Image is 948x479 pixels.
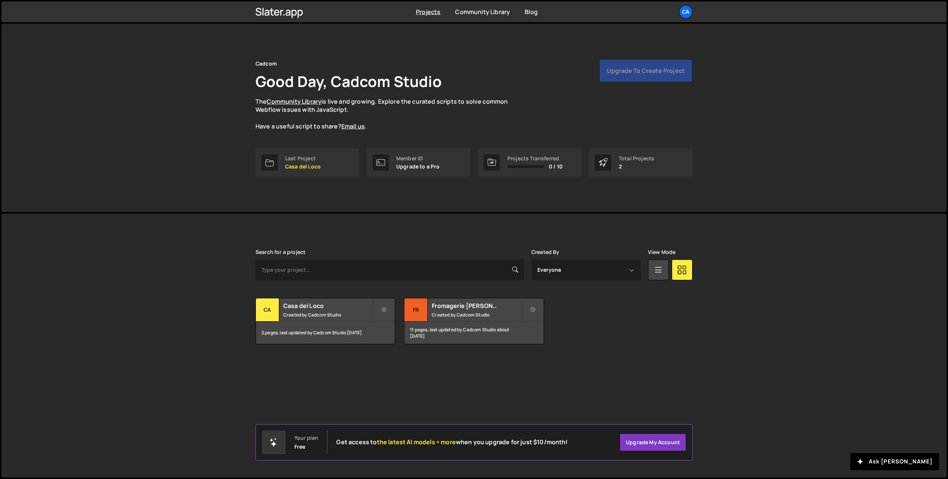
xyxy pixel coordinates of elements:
[525,8,538,16] a: Blog
[341,122,365,130] a: Email us
[283,302,373,310] h2: Casa del Loco
[619,155,654,161] div: Total Projects
[396,164,440,170] p: Upgrade to a Pro
[404,298,544,344] a: Fr Fromagerie [PERSON_NAME] Created by Cadcom Studio 11 pages, last updated by Cadcom Studio abou...
[256,259,524,280] input: Type your project...
[294,435,318,441] div: Your plan
[283,312,373,318] small: Created by Cadcom Studio
[267,97,321,105] a: Community Library
[256,298,395,344] a: Ca Casa del Loco Created by Cadcom Studio 2 pages, last updated by Cadcom Studio [DATE]
[294,444,306,450] div: Free
[549,164,563,170] span: 0 / 10
[679,5,692,19] a: Ca
[432,302,521,310] h2: Fromagerie [PERSON_NAME]
[404,298,428,322] div: Fr
[256,249,306,255] label: Search for a project
[285,164,321,170] p: Casa del Loco
[648,249,675,255] label: View Mode
[620,433,686,451] a: Upgrade my account
[455,8,510,16] a: Community Library
[285,155,321,161] div: Last Project
[256,322,395,344] div: 2 pages, last updated by Cadcom Studio [DATE]
[377,438,456,446] span: the latest AI models + more
[256,71,442,91] h1: Good Day, Cadcom Studio
[619,164,654,170] p: 2
[256,97,522,131] p: The is live and growing. Explore the curated scripts to solve common Webflow issues with JavaScri...
[256,59,277,68] div: Cadcom
[256,298,279,322] div: Ca
[416,8,440,16] a: Projects
[336,439,568,446] h2: Get access to when you upgrade for just $10/month!
[432,312,521,318] small: Created by Cadcom Studio
[256,148,359,177] a: Last Project Casa del Loco
[404,322,543,344] div: 11 pages, last updated by Cadcom Studio about [DATE]
[507,155,563,161] div: Projects Transferred
[396,155,440,161] div: Member ID
[850,453,939,470] button: Ask [PERSON_NAME]
[531,249,560,255] label: Created By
